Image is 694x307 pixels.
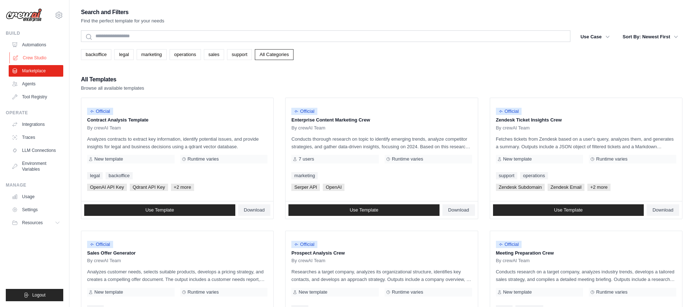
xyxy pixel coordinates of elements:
[652,207,673,213] span: Download
[496,241,522,248] span: Official
[106,172,132,179] a: backoffice
[9,191,63,202] a: Usage
[496,125,530,131] span: By crewAI Team
[227,49,252,60] a: support
[81,85,144,92] p: Browse all available templates
[647,204,679,216] a: Download
[9,52,64,64] a: Crew Studio
[87,108,113,115] span: Official
[81,7,164,17] h2: Search and Filters
[87,135,267,150] p: Analyzes contracts to extract key information, identify potential issues, and provide insights fo...
[81,17,164,25] p: Find the perfect template for your needs
[238,204,271,216] a: Download
[392,156,423,162] span: Runtime varies
[81,74,144,85] h2: All Templates
[87,250,267,257] p: Sales Offer Generator
[171,184,194,191] span: +2 more
[6,110,63,116] div: Operate
[496,258,530,264] span: By crewAI Team
[291,268,472,283] p: Researches a target company, analyzes its organizational structure, identifies key contacts, and ...
[291,258,325,264] span: By crewAI Team
[188,289,219,295] span: Runtime varies
[493,204,644,216] a: Use Template
[9,217,63,229] button: Resources
[87,125,121,131] span: By crewAI Team
[576,30,614,43] button: Use Case
[87,268,267,283] p: Analyzes customer needs, selects suitable products, develops a pricing strategy, and creates a co...
[137,49,167,60] a: marketing
[291,241,317,248] span: Official
[288,204,440,216] a: Use Template
[291,250,472,257] p: Prospect Analysis Crew
[503,289,532,295] span: New template
[442,204,475,216] a: Download
[94,156,123,162] span: New template
[32,292,46,298] span: Logout
[114,49,133,60] a: legal
[204,49,224,60] a: sales
[87,241,113,248] span: Official
[596,156,627,162] span: Runtime varies
[291,184,320,191] span: Serper API
[9,65,63,77] a: Marketplace
[87,172,103,179] a: legal
[291,125,325,131] span: By crewAI Team
[520,172,548,179] a: operations
[9,119,63,130] a: Integrations
[9,204,63,216] a: Settings
[6,8,42,22] img: Logo
[291,108,317,115] span: Official
[392,289,423,295] span: Runtime varies
[554,207,583,213] span: Use Template
[496,184,545,191] span: Zendesk Subdomain
[496,268,676,283] p: Conducts research on a target company, analyzes industry trends, develops a tailored sales strate...
[496,135,676,150] p: Fetches tickets from Zendesk based on a user's query, analyzes them, and generates a summary. Out...
[9,91,63,103] a: Tool Registry
[81,49,111,60] a: backoffice
[299,289,327,295] span: New template
[145,207,174,213] span: Use Template
[9,145,63,156] a: LLM Connections
[94,289,123,295] span: New template
[244,207,265,213] span: Download
[6,30,63,36] div: Build
[188,156,219,162] span: Runtime varies
[291,172,318,179] a: marketing
[9,132,63,143] a: Traces
[130,184,168,191] span: Qdrant API Key
[255,49,294,60] a: All Categories
[291,135,472,150] p: Conducts thorough research on topic to identify emerging trends, analyze competitor strategies, a...
[6,289,63,301] button: Logout
[299,156,314,162] span: 7 users
[6,182,63,188] div: Manage
[170,49,201,60] a: operations
[496,108,522,115] span: Official
[587,184,611,191] span: +2 more
[618,30,682,43] button: Sort By: Newest First
[496,250,676,257] p: Meeting Preparation Crew
[350,207,378,213] span: Use Template
[22,220,43,226] span: Resources
[84,204,235,216] a: Use Template
[9,78,63,90] a: Agents
[496,116,676,124] p: Zendesk Ticket Insights Crew
[596,289,627,295] span: Runtime varies
[448,207,469,213] span: Download
[9,39,63,51] a: Automations
[503,156,532,162] span: New template
[87,258,121,264] span: By crewAI Team
[548,184,584,191] span: Zendesk Email
[291,116,472,124] p: Enterprise Content Marketing Crew
[9,158,63,175] a: Environment Variables
[496,172,517,179] a: support
[87,184,127,191] span: OpenAI API Key
[87,116,267,124] p: Contract Analysis Template
[323,184,344,191] span: OpenAI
